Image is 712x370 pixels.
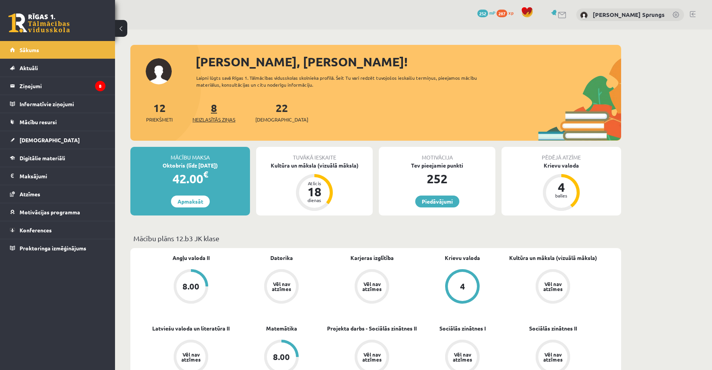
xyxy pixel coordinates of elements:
[303,181,326,186] div: Atlicis
[10,41,105,59] a: Sākums
[203,169,208,180] span: €
[10,59,105,77] a: Aktuāli
[192,101,235,123] a: 8Neizlasītās ziņas
[10,203,105,221] a: Motivācijas programma
[255,101,308,123] a: 22[DEMOGRAPHIC_DATA]
[236,269,327,305] a: Vēl nav atzīmes
[20,64,38,71] span: Aktuāli
[477,10,495,16] a: 252 mP
[327,269,417,305] a: Vēl nav atzīmes
[10,113,105,131] a: Mācību resursi
[256,161,373,169] div: Kultūra un māksla (vizuālā māksla)
[529,324,577,332] a: Sociālās zinātnes II
[256,147,373,161] div: Tuvākā ieskaite
[270,254,293,262] a: Datorika
[146,116,173,123] span: Priekšmeti
[20,209,80,215] span: Motivācijas programma
[350,254,394,262] a: Karjeras izglītība
[183,282,199,291] div: 8.00
[509,254,597,262] a: Kultūra un māksla (vizuālā māksla)
[502,147,621,161] div: Pēdējā atzīme
[10,149,105,167] a: Digitālie materiāli
[171,196,210,207] a: Apmaksāt
[580,12,588,19] img: Didzis Daniels Sprungs
[10,167,105,185] a: Maksājumi
[130,161,250,169] div: Oktobris (līdz [DATE])
[20,245,86,252] span: Proktoringa izmēģinājums
[542,352,564,362] div: Vēl nav atzīmes
[417,269,508,305] a: 4
[130,147,250,161] div: Mācību maksa
[477,10,488,17] span: 252
[266,324,297,332] a: Matemātika
[192,116,235,123] span: Neizlasītās ziņas
[196,53,621,71] div: [PERSON_NAME], [PERSON_NAME]!
[502,161,621,212] a: Krievu valoda 4 balles
[379,161,495,169] div: Tev pieejamie punkti
[173,254,210,262] a: Angļu valoda II
[146,101,173,123] a: 12Priekšmeti
[130,169,250,188] div: 42.00
[550,181,573,193] div: 4
[20,191,40,197] span: Atzīmes
[415,196,459,207] a: Piedāvājumi
[327,324,417,332] a: Projekta darbs - Sociālās zinātnes II
[361,352,383,362] div: Vēl nav atzīmes
[133,233,618,243] p: Mācību plāns 12.b3 JK klase
[20,118,57,125] span: Mācību resursi
[273,353,290,361] div: 8.00
[439,324,486,332] a: Sociālās zinātnes I
[542,281,564,291] div: Vēl nav atzīmes
[497,10,507,17] span: 287
[303,186,326,198] div: 18
[508,269,598,305] a: Vēl nav atzīmes
[489,10,495,16] span: mP
[460,282,465,291] div: 4
[379,169,495,188] div: 252
[180,352,202,362] div: Vēl nav atzīmes
[10,95,105,113] a: Informatīvie ziņojumi
[497,10,517,16] a: 287 xp
[303,198,326,202] div: dienas
[146,269,236,305] a: 8.00
[256,161,373,212] a: Kultūra un māksla (vizuālā māksla) Atlicis 18 dienas
[502,161,621,169] div: Krievu valoda
[10,221,105,239] a: Konferences
[508,10,513,16] span: xp
[196,74,491,88] div: Laipni lūgts savā Rīgas 1. Tālmācības vidusskolas skolnieka profilā. Šeit Tu vari redzēt tuvojošo...
[593,11,664,18] a: [PERSON_NAME] Sprungs
[20,155,65,161] span: Digitālie materiāli
[10,185,105,203] a: Atzīmes
[20,167,105,185] legend: Maksājumi
[20,227,52,234] span: Konferences
[361,281,383,291] div: Vēl nav atzīmes
[379,147,495,161] div: Motivācija
[20,136,80,143] span: [DEMOGRAPHIC_DATA]
[8,13,70,33] a: Rīgas 1. Tālmācības vidusskola
[20,46,39,53] span: Sākums
[95,81,105,91] i: 8
[255,116,308,123] span: [DEMOGRAPHIC_DATA]
[10,131,105,149] a: [DEMOGRAPHIC_DATA]
[152,324,230,332] a: Latviešu valoda un literatūra II
[445,254,480,262] a: Krievu valoda
[452,352,473,362] div: Vēl nav atzīmes
[10,239,105,257] a: Proktoringa izmēģinājums
[271,281,292,291] div: Vēl nav atzīmes
[20,77,105,95] legend: Ziņojumi
[20,95,105,113] legend: Informatīvie ziņojumi
[550,193,573,198] div: balles
[10,77,105,95] a: Ziņojumi8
